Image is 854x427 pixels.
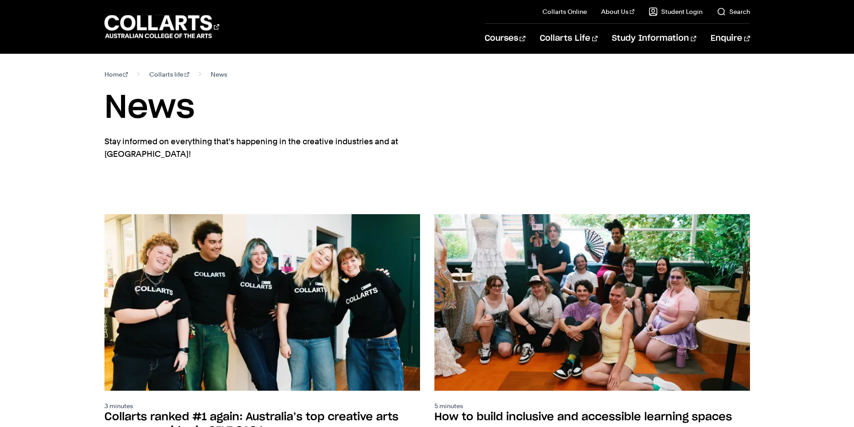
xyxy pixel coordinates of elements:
p: Stay informed on everything that's happening in the creative industries and at [GEOGRAPHIC_DATA]! [104,135,432,160]
a: Home [104,68,128,81]
span: News [211,68,227,81]
a: Courses [485,24,525,53]
div: Go to homepage [104,14,219,39]
p: 5 minutes [434,401,750,410]
h1: News [104,88,750,128]
a: Collarts Online [542,7,587,16]
a: Enquire [711,24,750,53]
h2: How to build inclusive and accessible learning spaces [434,412,732,423]
p: 3 minutes [104,401,420,410]
a: Collarts Life [540,24,598,53]
a: Search [717,7,750,16]
a: About Us [601,7,634,16]
a: Study Information [612,24,696,53]
a: Student Login [649,7,702,16]
a: Collarts life [149,68,189,81]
